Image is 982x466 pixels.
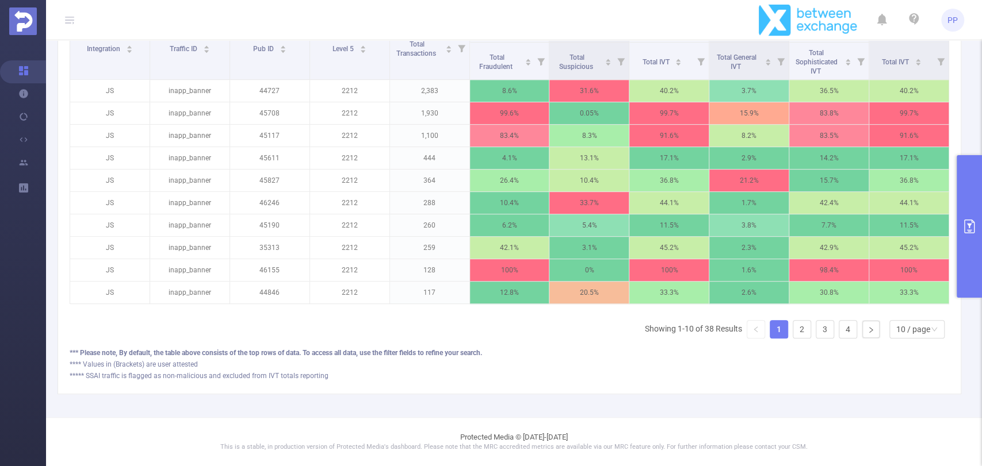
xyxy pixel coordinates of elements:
i: icon: caret-down [360,48,366,52]
p: 91.6% [869,125,949,147]
p: 2212 [310,147,389,169]
i: icon: caret-up [203,44,209,47]
p: 2212 [310,192,389,214]
p: 40.2% [869,80,949,102]
p: 46155 [230,259,309,281]
p: 5.4% [549,214,629,236]
i: icon: caret-up [360,44,366,47]
div: *** Please note, By default, the table above consists of the top rows of data. To access all data... [70,348,949,358]
i: icon: caret-up [445,44,452,47]
p: 2212 [310,80,389,102]
li: Next Page [862,320,880,338]
p: 128 [390,259,469,281]
p: 21.2% [709,170,789,191]
i: Filter menu [453,17,469,79]
p: 42.1% [470,237,549,259]
p: JS [70,237,150,259]
p: 11.5% [869,214,949,236]
p: 6.2% [470,214,549,236]
p: 46246 [230,192,309,214]
li: 2 [793,320,811,338]
p: JS [70,102,150,124]
span: Total General IVT [717,53,756,71]
p: inapp_banner [150,147,230,169]
p: 2212 [310,214,389,236]
p: 2212 [310,125,389,147]
p: 17.1% [869,147,949,169]
a: 2 [793,321,811,338]
p: 45827 [230,170,309,191]
div: Sort [445,44,452,51]
i: icon: caret-up [605,57,612,60]
p: 45.2% [629,237,709,259]
p: 83.5% [789,125,869,147]
i: icon: caret-up [280,44,286,47]
i: icon: caret-up [845,57,851,60]
span: Total IVT [642,58,671,66]
p: 10.4% [549,170,629,191]
p: 99.7% [629,102,709,124]
p: 3.1% [549,237,629,259]
i: Filter menu [933,43,949,79]
p: This is a stable, in production version of Protected Media's dashboard. Please note that the MRC ... [75,442,953,452]
i: icon: caret-up [675,57,682,60]
p: 2212 [310,102,389,124]
p: 2.3% [709,237,789,259]
p: 1.7% [709,192,789,214]
p: inapp_banner [150,259,230,281]
i: icon: caret-down [675,61,682,64]
p: 99.7% [869,102,949,124]
p: 117 [390,282,469,303]
p: inapp_banner [150,214,230,236]
p: 45708 [230,102,309,124]
div: Sort [605,57,612,64]
div: Sort [280,44,286,51]
p: 8.6% [470,80,549,102]
p: 26.4% [470,170,549,191]
i: icon: caret-up [126,44,132,47]
p: inapp_banner [150,170,230,191]
li: 3 [816,320,834,338]
p: 1,930 [390,102,469,124]
span: Total Sophisticated IVT [796,49,838,75]
p: JS [70,282,150,303]
p: 2.9% [709,147,789,169]
i: icon: caret-down [765,61,771,64]
span: Pub ID [253,45,276,53]
p: 2212 [310,259,389,281]
p: 444 [390,147,469,169]
p: 45.2% [869,237,949,259]
div: Sort [525,57,532,64]
i: icon: caret-up [765,57,771,60]
p: 288 [390,192,469,214]
p: 45611 [230,147,309,169]
footer: Protected Media © [DATE]-[DATE] [46,417,982,466]
p: inapp_banner [150,282,230,303]
p: 100% [470,259,549,281]
p: 36.5% [789,80,869,102]
p: 91.6% [629,125,709,147]
p: 33.3% [869,282,949,303]
p: 45190 [230,214,309,236]
span: Integration [87,45,122,53]
p: 100% [629,259,709,281]
p: 2.6% [709,282,789,303]
p: 33.3% [629,282,709,303]
i: Filter menu [853,43,869,79]
a: 1 [770,321,788,338]
i: icon: left [752,326,759,333]
p: 42.9% [789,237,869,259]
p: inapp_banner [150,192,230,214]
span: Total Fraudulent [479,53,514,71]
p: 1,100 [390,125,469,147]
p: 8.3% [549,125,629,147]
p: 8.2% [709,125,789,147]
p: 40.2% [629,80,709,102]
p: 98.4% [789,259,869,281]
p: 4.1% [470,147,549,169]
img: Protected Media [9,7,37,35]
i: Filter menu [693,43,709,79]
p: 36.8% [629,170,709,191]
p: JS [70,125,150,147]
i: icon: right [868,326,874,333]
